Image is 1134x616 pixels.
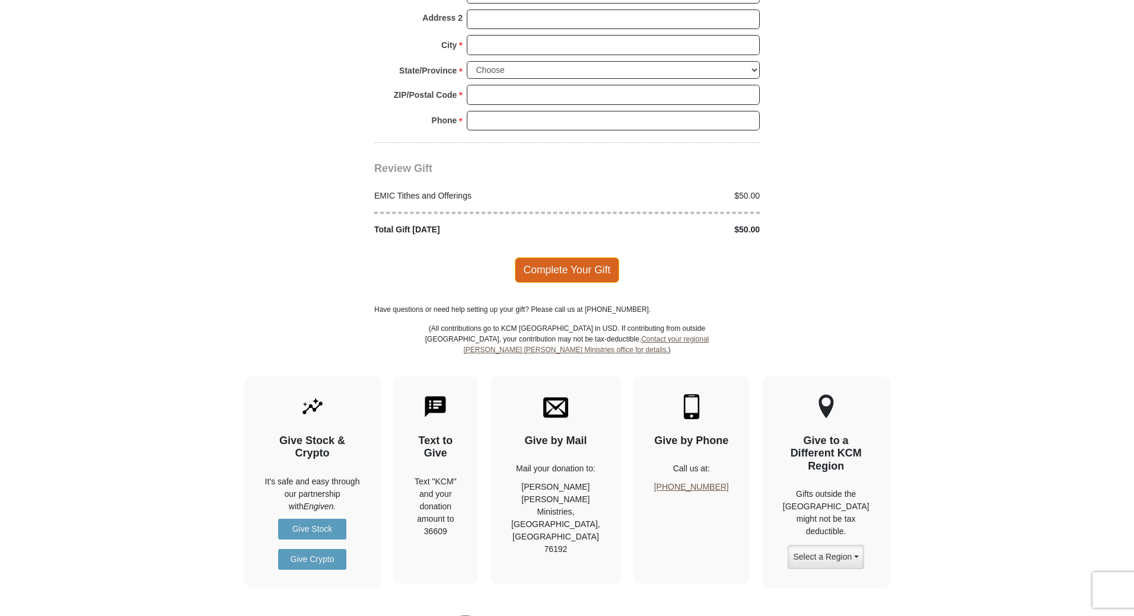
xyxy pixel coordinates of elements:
strong: State/Province [399,62,457,79]
div: Text "KCM" and your donation amount to 36609 [414,475,458,538]
img: other-region [818,394,834,419]
p: (All contributions go to KCM [GEOGRAPHIC_DATA] in USD. If contributing from outside [GEOGRAPHIC_D... [425,323,709,376]
div: Total Gift [DATE] [368,224,568,236]
span: Review Gift [374,162,432,174]
img: text-to-give.svg [423,394,448,419]
div: EMIC Tithes and Offerings [368,190,568,202]
p: [PERSON_NAME] [PERSON_NAME] Ministries, [GEOGRAPHIC_DATA], [GEOGRAPHIC_DATA] 76192 [511,481,600,556]
a: Contact your regional [PERSON_NAME] [PERSON_NAME] Ministries office for details. [463,335,709,354]
a: Give Crypto [278,549,346,570]
div: $50.00 [567,224,766,236]
div: $50.00 [567,190,766,202]
strong: Address 2 [422,9,463,26]
p: Gifts outside the [GEOGRAPHIC_DATA] might not be tax deductible. [783,488,869,538]
span: Complete Your Gift [515,257,620,282]
p: Call us at: [654,462,729,475]
button: Select a Region [788,545,864,569]
a: Give Stock [278,519,346,540]
p: It's safe and easy through our partnership with [265,475,360,513]
strong: Phone [432,112,457,129]
strong: City [441,37,457,53]
img: give-by-stock.svg [300,394,325,419]
p: Mail your donation to: [511,462,600,475]
p: Have questions or need help setting up your gift? Please call us at [PHONE_NUMBER]. [374,304,760,315]
img: mobile.svg [679,394,704,419]
h4: Give Stock & Crypto [265,435,360,460]
h4: Give by Mail [511,435,600,448]
img: envelope.svg [543,394,568,419]
h4: Give to a Different KCM Region [783,435,869,473]
i: Engiven. [304,502,336,511]
a: [PHONE_NUMBER] [654,482,729,491]
h4: Text to Give [414,435,458,460]
h4: Give by Phone [654,435,729,448]
strong: ZIP/Postal Code [394,87,457,103]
